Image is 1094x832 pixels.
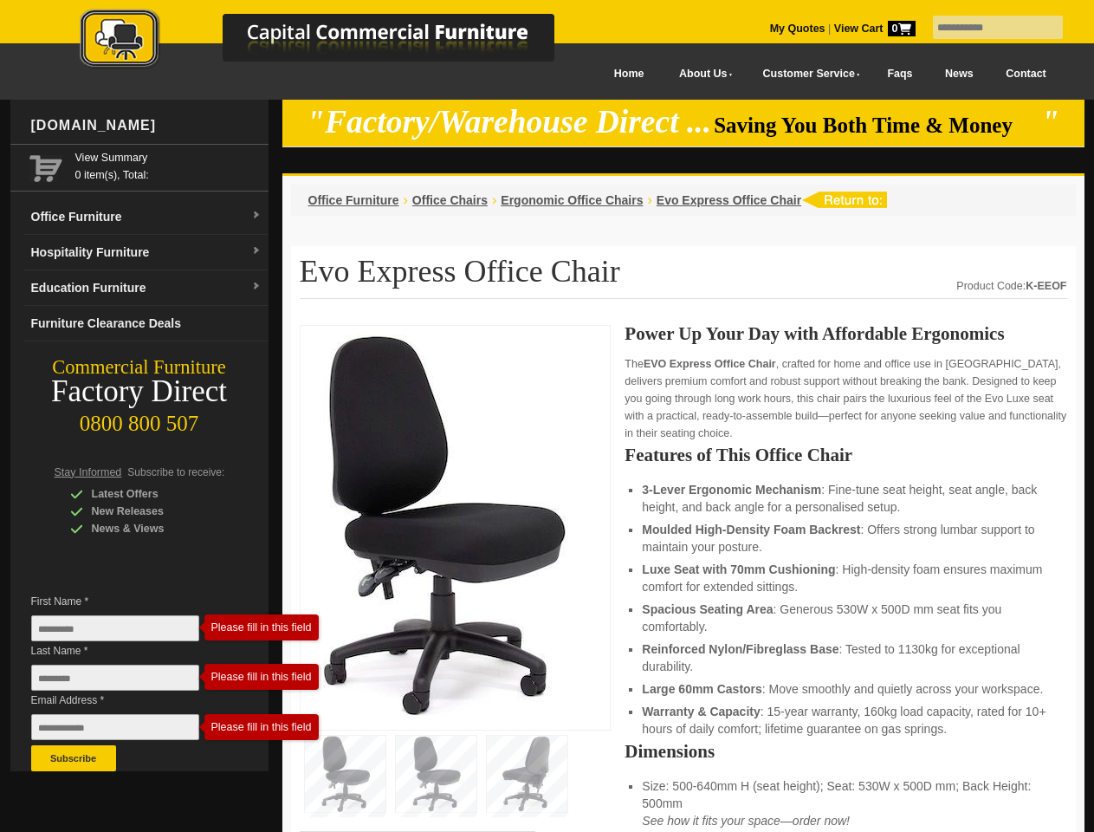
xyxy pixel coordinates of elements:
[24,199,269,235] a: Office Furnituredropdown
[1026,280,1066,292] strong: K-EEOF
[625,325,1066,342] h2: Power Up Your Day with Affordable Ergonomics
[834,23,916,35] strong: View Cart
[642,601,1049,635] li: : Generous 530W x 500D mm seat fits you comfortably.
[31,665,199,691] input: Last Name *
[211,671,312,683] div: Please fill in this field
[642,523,860,536] strong: Moulded High-Density Foam Backrest
[642,561,1049,595] li: : High-density foam ensures maximum comfort for extended sittings.
[625,355,1066,442] p: The , crafted for home and office use in [GEOGRAPHIC_DATA], delivers premium comfort and robust s...
[55,466,122,478] span: Stay Informed
[1041,104,1059,140] em: "
[308,193,399,207] a: Office Furniture
[642,642,838,656] strong: Reinforced Nylon/Fibreglass Base
[10,403,269,436] div: 0800 800 507
[251,282,262,292] img: dropdown
[642,521,1049,556] li: : Offers strong lumbar support to maintain your posture.
[642,814,850,828] em: See how it fits your space—order now!
[24,270,269,306] a: Education Furnituredropdown
[501,193,643,207] a: Ergonomic Office Chairs
[642,682,762,696] strong: Large 60mm Castors
[642,640,1049,675] li: : Tested to 1130kg for exceptional durability.
[75,149,262,181] span: 0 item(s), Total:
[70,520,235,537] div: News & Views
[642,705,760,718] strong: Warranty & Capacity
[989,55,1062,94] a: Contact
[31,745,116,771] button: Subscribe
[24,306,269,341] a: Furniture Clearance Deals
[75,149,262,166] a: View Summary
[625,446,1066,464] h2: Features of This Office Chair
[801,192,887,208] img: return to
[657,193,801,207] a: Evo Express Office Chair
[31,593,225,610] span: First Name *
[770,23,825,35] a: My Quotes
[642,703,1049,738] li: : 15-year warranty, 160kg load capacity, rated for 10+ hours of daily comfort; lifetime guarantee...
[412,193,488,207] a: Office Chairs
[647,192,651,209] li: ›
[24,100,269,152] div: [DOMAIN_NAME]
[10,380,269,404] div: Factory Direct
[831,23,915,35] a: View Cart0
[642,481,1049,516] li: : Fine-tune seat height, seat angle, back height, and back angle for a personalised setup.
[32,9,638,77] a: Capital Commercial Furniture Logo
[642,680,1049,698] li: : Move smoothly and quietly across your workspace.
[211,721,312,733] div: Please fill in this field
[31,642,225,660] span: Last Name *
[31,714,199,740] input: Email Address *
[625,743,1066,760] h2: Dimensions
[70,485,235,503] div: Latest Offers
[127,466,224,478] span: Subscribe to receive:
[714,114,1039,137] span: Saving You Both Time & Money
[31,615,199,641] input: First Name *
[743,55,871,94] a: Customer Service
[956,277,1066,295] div: Product Code:
[211,621,312,634] div: Please fill in this field
[309,335,569,716] img: Comfortable Evo Express Office Chair with 70mm high-density foam seat and large 60mm castors.
[642,602,773,616] strong: Spacious Seating Area
[300,255,1067,299] h1: Evo Express Office Chair
[660,55,743,94] a: About Us
[70,503,235,520] div: New Releases
[10,355,269,380] div: Commercial Furniture
[644,358,776,370] strong: EVO Express Office Chair
[888,21,916,36] span: 0
[642,483,821,497] strong: 3-Lever Ergonomic Mechanism
[642,562,835,576] strong: Luxe Seat with 70mm Cushioning
[31,692,225,709] span: Email Address *
[32,9,638,72] img: Capital Commercial Furniture Logo
[404,192,408,209] li: ›
[642,777,1049,829] li: Size: 500-640mm H (seat height); Seat: 530W x 500D mm; Back Height: 500mm
[251,211,262,221] img: dropdown
[871,55,929,94] a: Faqs
[492,192,496,209] li: ›
[307,104,711,140] em: "Factory/Warehouse Direct ...
[24,235,269,270] a: Hospitality Furnituredropdown
[929,55,989,94] a: News
[251,246,262,257] img: dropdown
